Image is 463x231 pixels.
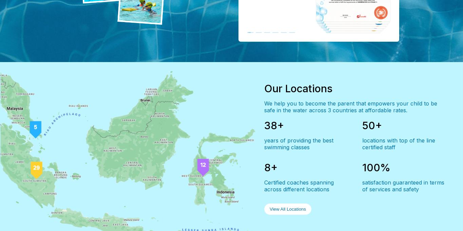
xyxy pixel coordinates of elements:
div: 38+ [264,119,351,132]
div: We help you to become the parent that empowers your child to be safe in the water across 3 countr... [264,100,449,114]
button: View All Locations [264,204,311,215]
div: Our Locations [264,82,449,95]
div: 100% [362,161,449,174]
div: 8+ [264,161,351,174]
div: 50+ [362,119,449,132]
div: years of providing the best swimming classes [264,137,351,151]
div: locations with top of the line certified staff [362,137,449,151]
div: satisfaction guaranteed in terms of services and safety [362,179,449,193]
div: Certified coaches spanning across different locations [264,179,351,193]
